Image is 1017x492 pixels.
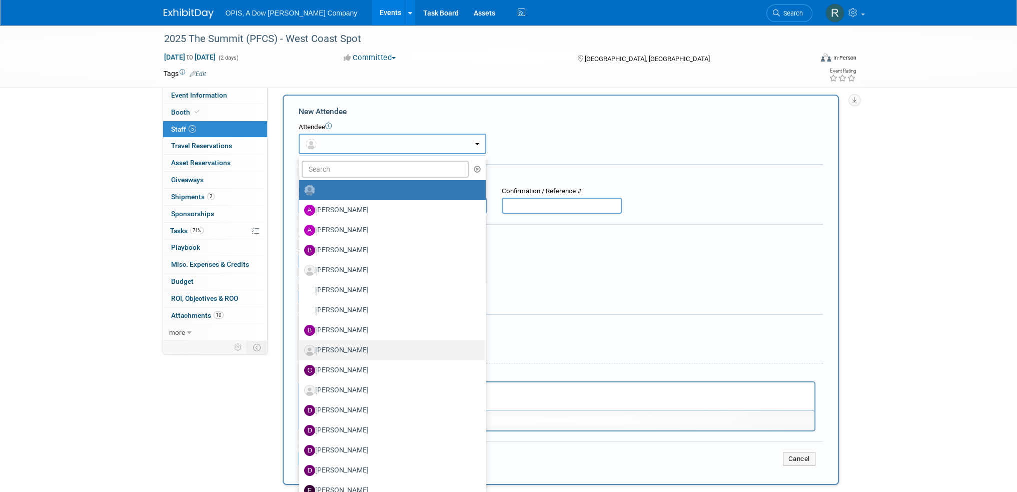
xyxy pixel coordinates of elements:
[163,189,267,205] a: Shipments2
[171,91,227,99] span: Event Information
[164,69,206,79] td: Tags
[304,402,476,418] label: [PERSON_NAME]
[163,206,267,222] a: Sponsorships
[171,193,215,201] span: Shipments
[299,172,823,182] div: Registration / Ticket Info (optional)
[304,322,476,338] label: [PERSON_NAME]
[163,104,267,121] a: Booth
[304,325,315,336] img: B.jpg
[171,277,194,285] span: Budget
[304,225,315,236] img: A.jpg
[783,452,815,466] button: Cancel
[304,205,315,216] img: A.jpg
[226,9,358,17] span: OPIS, A Dow [PERSON_NAME] Company
[163,223,267,239] a: Tasks71%
[169,328,185,336] span: more
[340,53,400,63] button: Committed
[304,382,476,398] label: [PERSON_NAME]
[304,445,315,456] img: D.jpg
[164,9,214,19] img: ExhibitDay
[299,370,815,380] div: Notes
[304,282,476,298] label: [PERSON_NAME]
[171,125,196,133] span: Staff
[163,87,267,104] a: Event Information
[247,341,267,354] td: Toggle Event Tabs
[304,345,315,356] img: Associate-Profile-5.png
[171,260,249,268] span: Misc. Expenses & Credits
[171,108,202,116] span: Booth
[304,385,315,396] img: Associate-Profile-5.png
[190,71,206,78] a: Edit
[163,121,267,138] a: Staff5
[304,302,476,318] label: [PERSON_NAME]
[163,273,267,290] a: Budget
[299,321,823,331] div: Misc. Attachments & Notes
[163,290,267,307] a: ROI, Objectives & ROO
[230,341,247,354] td: Personalize Event Tab Strip
[304,365,315,376] img: C.jpg
[195,109,200,115] i: Booth reservation complete
[170,227,204,235] span: Tasks
[304,262,476,278] label: [PERSON_NAME]
[171,294,238,302] span: ROI, Objectives & ROO
[163,256,267,273] a: Misc. Expenses & Credits
[304,242,476,258] label: [PERSON_NAME]
[304,265,315,276] img: Associate-Profile-5.png
[302,161,469,178] input: Search
[163,172,267,188] a: Giveaways
[753,52,856,67] div: Event Format
[304,405,315,416] img: D.jpg
[304,462,476,478] label: [PERSON_NAME]
[218,55,239,61] span: (2 days)
[304,362,476,378] label: [PERSON_NAME]
[828,69,855,74] div: Event Rating
[163,307,267,324] a: Attachments10
[832,54,856,62] div: In-Person
[825,4,844,23] img: Renee Ortner
[585,55,710,63] span: [GEOGRAPHIC_DATA], [GEOGRAPHIC_DATA]
[171,142,232,150] span: Travel Reservations
[299,106,823,117] div: New Attendee
[304,465,315,476] img: D.jpg
[502,187,622,196] div: Confirmation / Reference #:
[304,422,476,438] label: [PERSON_NAME]
[299,123,823,132] div: Attendee
[161,30,797,48] div: 2025 The Summit (PFCS) - West Coast Spot
[766,5,812,22] a: Search
[299,232,823,242] div: Cost:
[214,311,224,319] span: 10
[304,185,315,196] img: Unassigned-User-Icon.png
[171,176,204,184] span: Giveaways
[171,243,200,251] span: Playbook
[780,10,803,17] span: Search
[163,138,267,154] a: Travel Reservations
[164,53,216,62] span: [DATE] [DATE]
[821,54,831,62] img: Format-Inperson.png
[304,245,315,256] img: B.jpg
[304,342,476,358] label: [PERSON_NAME]
[304,202,476,218] label: [PERSON_NAME]
[185,53,195,61] span: to
[163,239,267,256] a: Playbook
[304,222,476,238] label: [PERSON_NAME]
[171,159,231,167] span: Asset Reservations
[304,442,476,458] label: [PERSON_NAME]
[189,125,196,133] span: 5
[190,227,204,234] span: 71%
[171,311,224,319] span: Attachments
[163,155,267,171] a: Asset Reservations
[171,210,214,218] span: Sponsorships
[163,324,267,341] a: more
[300,382,814,410] iframe: Rich Text Area
[304,425,315,436] img: D.jpg
[207,193,215,200] span: 2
